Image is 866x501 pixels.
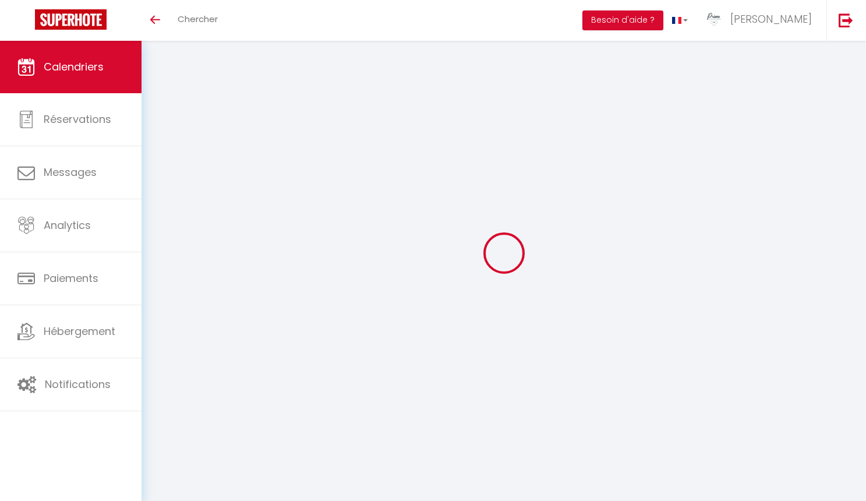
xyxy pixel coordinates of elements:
span: Analytics [44,218,91,232]
img: Super Booking [35,9,107,30]
span: Hébergement [44,324,115,338]
span: Notifications [45,377,111,391]
span: [PERSON_NAME] [730,12,812,26]
span: Calendriers [44,59,104,74]
img: ... [705,10,723,28]
button: Besoin d'aide ? [582,10,663,30]
span: Messages [44,165,97,179]
span: Paiements [44,271,98,285]
span: Chercher [178,13,218,25]
img: logout [839,13,853,27]
span: Réservations [44,112,111,126]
